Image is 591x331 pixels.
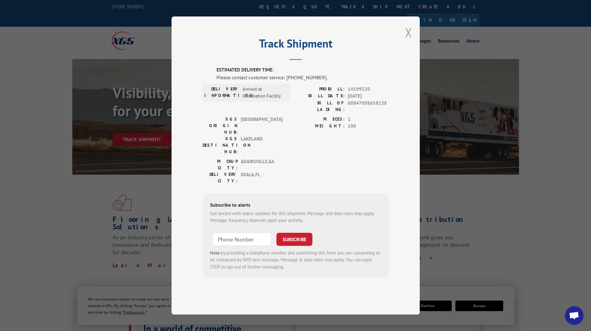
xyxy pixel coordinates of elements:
span: ADAIRSVILLE , GA [241,158,283,171]
button: SUBSCRIBE [276,233,312,246]
strong: Note: [210,250,221,256]
div: by providing a telephone number and submitting this form you are consenting to be contacted by SM... [210,250,381,271]
input: Phone Number [213,233,271,246]
label: XGS ORIGIN HUB: [203,116,238,136]
label: ESTIMATED DELIVERY TIME: [217,67,389,74]
span: LAKELAND [241,136,283,155]
span: [DATE] [348,93,389,100]
span: [GEOGRAPHIC_DATA] [241,116,283,136]
label: DELIVERY INFORMATION: [204,86,240,100]
span: 190 [348,123,389,130]
label: PICKUP CITY: [203,158,238,171]
span: 14199320 [348,86,389,93]
div: Get texted with status updates for this shipment. Message and data rates may apply. Message frequ... [210,210,381,224]
h2: Track Shipment [203,39,389,51]
span: 1 [348,116,389,123]
div: Open chat [565,306,584,325]
label: BILL OF LADING: [296,100,345,113]
span: Arrived at Destination Facility [243,86,284,100]
label: PROBILL: [296,86,345,93]
span: 00847008658138 [348,100,389,113]
label: WEIGHT: [296,123,345,130]
button: Close modal [405,24,412,41]
label: DELIVERY CITY: [203,171,238,184]
label: XGS DESTINATION HUB: [203,136,238,155]
label: BILL DATE: [296,93,345,100]
div: Please contact customer service: [PHONE_NUMBER]. [217,74,389,81]
span: OCALA , FL [241,171,283,184]
div: Subscribe to alerts [210,201,381,210]
label: PIECES: [296,116,345,123]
